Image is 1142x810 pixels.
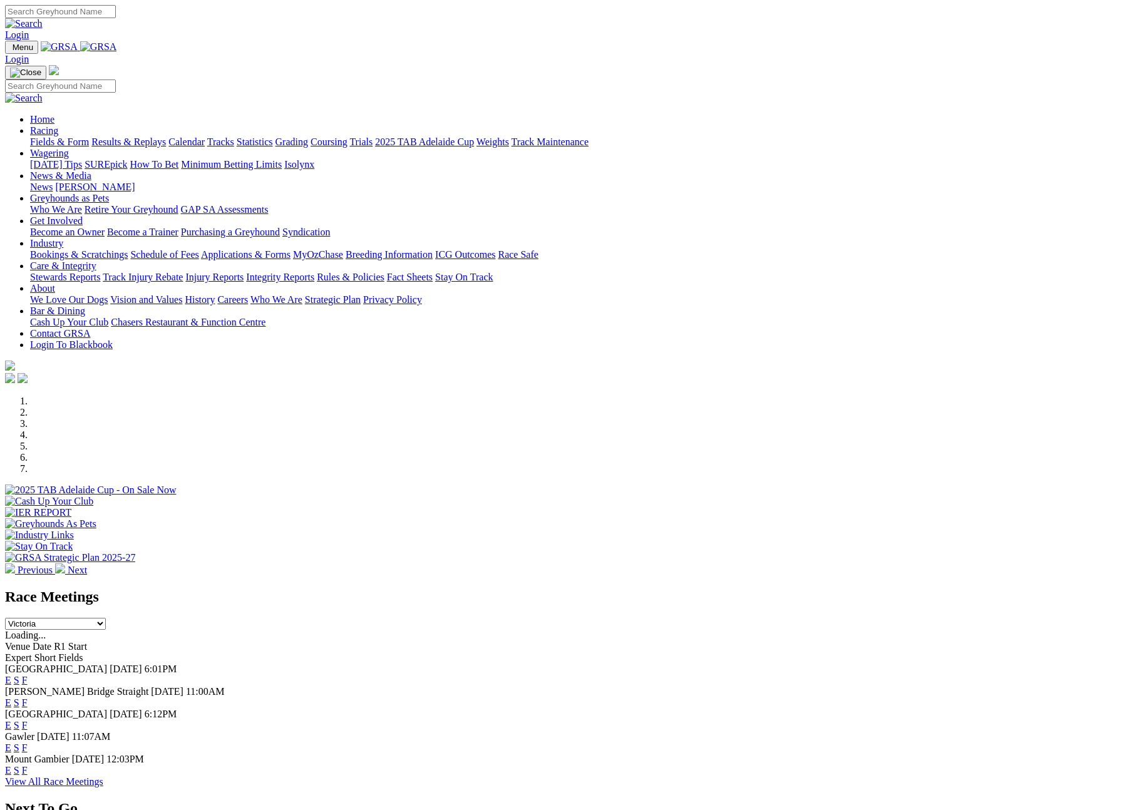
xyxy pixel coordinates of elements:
a: Greyhounds as Pets [30,193,109,203]
a: Minimum Betting Limits [181,159,282,170]
a: Who We Are [30,204,82,215]
a: Become an Owner [30,227,105,237]
a: Login [5,54,29,64]
span: [GEOGRAPHIC_DATA] [5,664,107,674]
a: Grading [275,136,308,147]
a: Schedule of Fees [130,249,198,260]
span: [PERSON_NAME] Bridge Straight [5,686,148,697]
a: Syndication [282,227,330,237]
a: View All Race Meetings [5,776,103,787]
a: F [22,765,28,776]
a: Chasers Restaurant & Function Centre [111,317,265,327]
a: Stay On Track [435,272,493,282]
a: Fact Sheets [387,272,433,282]
span: 6:12PM [145,709,177,719]
span: [DATE] [37,731,69,742]
span: Expert [5,652,32,663]
a: Track Maintenance [512,136,589,147]
span: [DATE] [110,709,142,719]
a: F [22,697,28,708]
a: Injury Reports [185,272,244,282]
img: logo-grsa-white.png [5,361,15,371]
img: IER REPORT [5,507,71,518]
a: Vision and Values [110,294,182,305]
a: S [14,675,19,685]
a: Applications & Forms [201,249,291,260]
a: ICG Outcomes [435,249,495,260]
span: Date [33,641,51,652]
span: 6:01PM [145,664,177,674]
a: [DATE] Tips [30,159,82,170]
a: Statistics [237,136,273,147]
div: Industry [30,249,1137,260]
button: Toggle navigation [5,41,38,54]
a: Results & Replays [91,136,166,147]
a: E [5,697,11,708]
img: Search [5,93,43,104]
span: [DATE] [72,754,105,764]
a: Wagering [30,148,69,158]
span: [GEOGRAPHIC_DATA] [5,709,107,719]
a: Privacy Policy [363,294,422,305]
a: History [185,294,215,305]
a: News [30,182,53,192]
a: How To Bet [130,159,179,170]
a: Coursing [311,136,347,147]
img: GRSA [41,41,78,53]
div: Racing [30,136,1137,148]
a: 2025 TAB Adelaide Cup [375,136,474,147]
a: Login To Blackbook [30,339,113,350]
a: [PERSON_NAME] [55,182,135,192]
a: Rules & Policies [317,272,384,282]
a: S [14,742,19,753]
a: About [30,283,55,294]
a: S [14,765,19,776]
a: F [22,742,28,753]
a: Weights [476,136,509,147]
div: Greyhounds as Pets [30,204,1137,215]
a: E [5,765,11,776]
a: Previous [5,565,55,575]
span: 11:00AM [186,686,225,697]
span: Mount Gambier [5,754,69,764]
a: We Love Our Dogs [30,294,108,305]
a: GAP SA Assessments [181,204,269,215]
a: Racing [30,125,58,136]
div: Get Involved [30,227,1137,238]
a: F [22,675,28,685]
a: Retire Your Greyhound [85,204,178,215]
span: Fields [58,652,83,663]
span: 11:07AM [72,731,111,742]
img: GRSA [80,41,117,53]
a: E [5,675,11,685]
a: Race Safe [498,249,538,260]
img: Greyhounds As Pets [5,518,96,530]
span: [DATE] [151,686,183,697]
a: Breeding Information [346,249,433,260]
span: Menu [13,43,33,52]
a: Purchasing a Greyhound [181,227,280,237]
img: Close [10,68,41,78]
img: Cash Up Your Club [5,496,93,507]
img: logo-grsa-white.png [49,65,59,75]
div: Wagering [30,159,1137,170]
a: Track Injury Rebate [103,272,183,282]
a: Bar & Dining [30,305,85,316]
img: chevron-right-pager-white.svg [55,563,65,573]
h2: Race Meetings [5,588,1137,605]
a: E [5,742,11,753]
a: News & Media [30,170,91,181]
span: Loading... [5,630,46,640]
a: Next [55,565,87,575]
a: Contact GRSA [30,328,90,339]
input: Search [5,79,116,93]
a: Isolynx [284,159,314,170]
a: F [22,720,28,731]
a: Strategic Plan [305,294,361,305]
a: S [14,697,19,708]
img: GRSA Strategic Plan 2025-27 [5,552,135,563]
span: Venue [5,641,30,652]
a: Fields & Form [30,136,89,147]
div: About [30,294,1137,305]
a: Bookings & Scratchings [30,249,128,260]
